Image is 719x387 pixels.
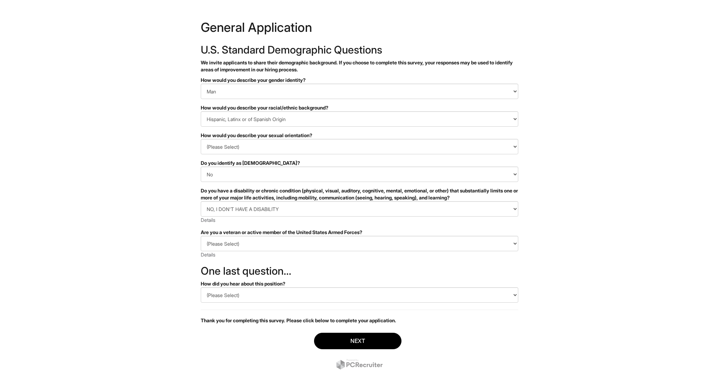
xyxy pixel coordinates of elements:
select: How would you describe your sexual orientation? [201,139,518,154]
div: How would you describe your sexual orientation? [201,132,518,139]
div: How did you hear about this position? [201,280,518,287]
div: How would you describe your gender identity? [201,77,518,84]
select: How would you describe your gender identity? [201,84,518,99]
select: Are you a veteran or active member of the United States Armed Forces? [201,236,518,251]
p: Thank you for completing this survey. Please click below to complete your application. [201,317,518,324]
select: How would you describe your racial/ethnic background? [201,111,518,127]
select: Do you have a disability or chronic condition (physical, visual, auditory, cognitive, mental, emo... [201,201,518,217]
a: Details [201,252,215,258]
p: We invite applicants to share their demographic background. If you choose to complete this survey... [201,59,518,73]
div: Are you a veteran or active member of the United States Armed Forces? [201,229,518,236]
select: Do you identify as transgender? [201,167,518,182]
h2: U.S. Standard Demographic Questions [201,44,518,56]
button: Next [314,333,401,349]
div: How would you describe your racial/ethnic background? [201,104,518,111]
div: Do you identify as [DEMOGRAPHIC_DATA]? [201,160,518,167]
select: How did you hear about this position? [201,287,518,303]
a: Details [201,217,215,223]
h1: General Application [201,21,518,37]
h2: One last question… [201,265,518,277]
div: Do you have a disability or chronic condition (physical, visual, auditory, cognitive, mental, emo... [201,187,518,201]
